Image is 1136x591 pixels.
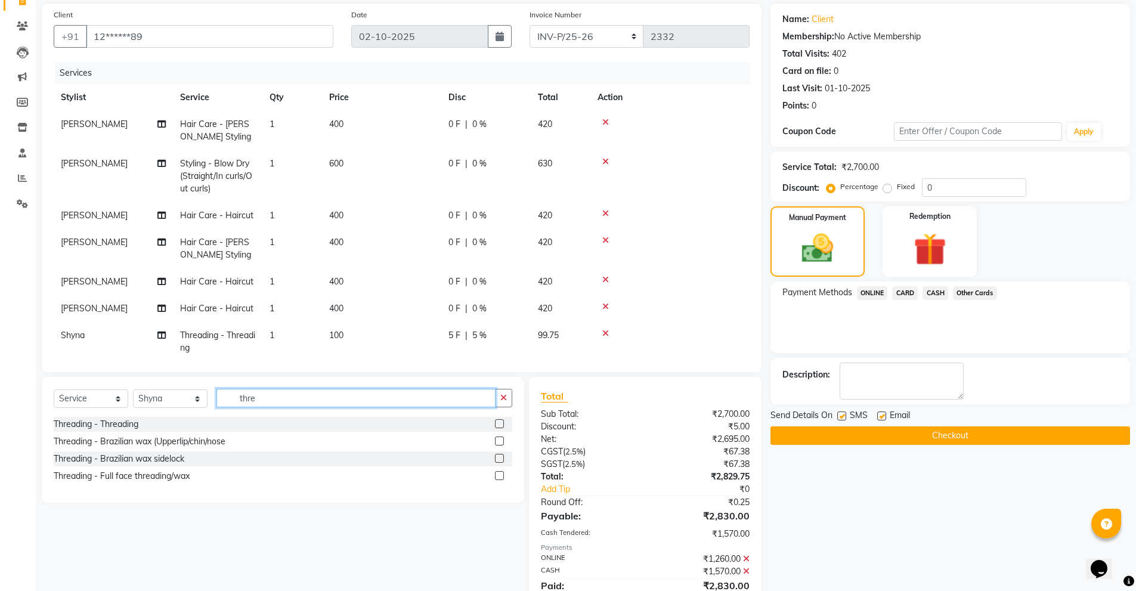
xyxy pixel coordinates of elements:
[782,182,819,194] div: Discount:
[61,303,128,314] span: [PERSON_NAME]
[180,303,253,314] span: Hair Care - Haircut
[329,210,343,221] span: 400
[782,65,831,78] div: Card on file:
[472,157,487,170] span: 0 %
[329,303,343,314] span: 400
[770,426,1130,445] button: Checkout
[180,330,255,353] span: Threading - Threading
[270,276,274,287] span: 1
[55,62,759,84] div: Services
[892,286,918,300] span: CARD
[329,119,343,129] span: 400
[532,420,645,433] div: Discount:
[645,565,759,578] div: ₹1,570.00
[54,470,190,482] div: Threading - Full face threading/wax
[448,209,460,222] span: 0 F
[532,483,664,496] a: Add Tip
[465,302,468,315] span: |
[953,286,997,300] span: Other Cards
[782,125,894,138] div: Coupon Code
[538,237,552,247] span: 420
[664,483,759,496] div: ₹0
[782,100,809,112] div: Points:
[857,286,888,300] span: ONLINE
[54,84,173,111] th: Stylist
[465,209,468,222] span: |
[645,509,759,523] div: ₹2,830.00
[532,553,645,565] div: ONLINE
[782,369,830,381] div: Description:
[54,453,184,465] div: Threading - Brazilian wax sidelock
[270,158,274,169] span: 1
[782,13,809,26] div: Name:
[565,459,583,469] span: 2.5%
[472,276,487,288] span: 0 %
[448,276,460,288] span: 0 F
[894,122,1062,141] input: Enter Offer / Coupon Code
[789,212,846,223] label: Manual Payment
[465,236,468,249] span: |
[472,329,487,342] span: 5 %
[645,553,759,565] div: ₹1,260.00
[532,509,645,523] div: Payable:
[770,409,832,424] span: Send Details On
[538,119,552,129] span: 420
[645,433,759,445] div: ₹2,695.00
[812,100,816,112] div: 0
[532,471,645,483] div: Total:
[61,158,128,169] span: [PERSON_NAME]
[532,408,645,420] div: Sub Total:
[472,302,487,315] span: 0 %
[180,276,253,287] span: Hair Care - Haircut
[532,445,645,458] div: ( )
[834,65,838,78] div: 0
[541,446,563,457] span: CGST
[812,13,834,26] a: Client
[782,82,822,95] div: Last Visit:
[832,48,846,60] div: 402
[262,84,322,111] th: Qty
[825,82,870,95] div: 01-10-2025
[841,161,879,174] div: ₹2,700.00
[465,118,468,131] span: |
[216,389,496,407] input: Search or Scan
[538,276,552,287] span: 420
[532,433,645,445] div: Net:
[448,329,460,342] span: 5 F
[54,25,87,48] button: +91
[86,25,333,48] input: Search by Name/Mobile/Email/Code
[645,471,759,483] div: ₹2,829.75
[782,30,1118,43] div: No Active Membership
[351,10,367,20] label: Date
[61,237,128,247] span: [PERSON_NAME]
[54,10,73,20] label: Client
[538,330,559,341] span: 99.75
[465,329,468,342] span: |
[645,458,759,471] div: ₹67.38
[448,302,460,315] span: 0 F
[541,459,562,469] span: SGST
[645,496,759,509] div: ₹0.25
[472,118,487,131] span: 0 %
[61,210,128,221] span: [PERSON_NAME]
[923,286,948,300] span: CASH
[782,30,834,43] div: Membership:
[538,158,552,169] span: 630
[532,565,645,578] div: CASH
[54,435,225,448] div: Threading - Brazilian wax (Upperlip/chin/nose
[61,330,85,341] span: Shyna
[270,237,274,247] span: 1
[61,119,128,129] span: [PERSON_NAME]
[465,157,468,170] span: |
[645,528,759,540] div: ₹1,570.00
[1067,123,1101,141] button: Apply
[448,157,460,170] span: 0 F
[541,543,749,553] div: Payments
[538,303,552,314] span: 420
[448,236,460,249] span: 0 F
[890,409,910,424] span: Email
[329,237,343,247] span: 400
[850,409,868,424] span: SMS
[54,418,138,431] div: Threading - Threading
[565,447,583,456] span: 2.5%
